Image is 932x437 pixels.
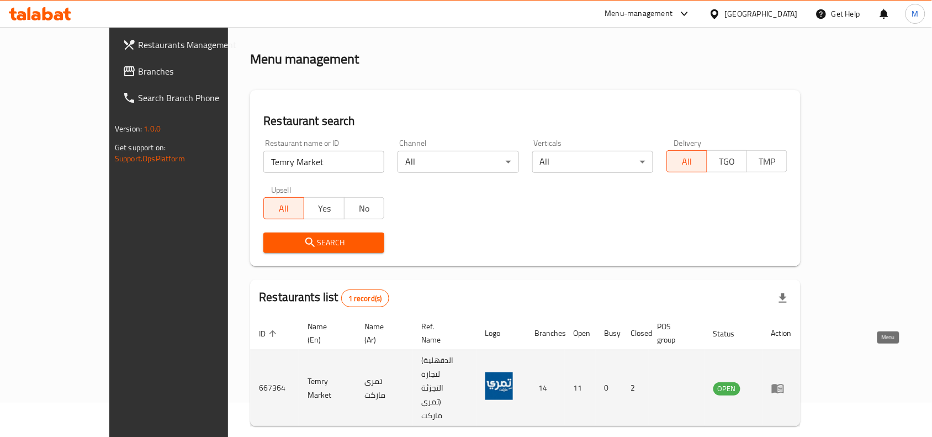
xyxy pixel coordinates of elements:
span: Name (Ar) [365,320,400,346]
h2: Menu management [250,50,359,68]
li: / [290,15,294,28]
button: Search [263,233,384,253]
td: 0 [596,350,622,427]
a: Home [250,15,285,28]
th: Logo [476,317,526,350]
img: Temry Market [485,372,513,400]
span: M [912,8,919,20]
div: Menu-management [605,7,673,20]
h2: Restaurant search [263,113,787,129]
span: Status [713,327,749,340]
span: 1.0.0 [144,122,161,136]
span: ID [259,327,280,340]
span: Search Branch Phone [138,91,256,104]
div: Total records count [341,289,389,307]
button: TMP [746,150,787,172]
button: Yes [304,197,345,219]
a: Restaurants Management [114,31,265,58]
span: 1 record(s) [342,293,389,304]
td: 14 [526,350,565,427]
span: Get support on: [115,140,166,155]
span: Yes [309,201,340,217]
span: All [268,201,300,217]
span: Search [272,236,375,250]
a: Branches [114,58,265,85]
span: Menu management [298,15,372,28]
td: 2 [622,350,649,427]
div: [GEOGRAPHIC_DATA] [725,8,798,20]
span: No [349,201,380,217]
button: No [344,197,385,219]
td: Temry Market [299,350,356,427]
td: (الدقهلية لتجارة التجزئة (تمري ماركت [413,350,476,427]
input: Search for restaurant name or ID.. [263,151,384,173]
h2: Restaurants list [259,289,389,307]
span: Ref. Name [422,320,463,346]
div: All [398,151,518,173]
th: Branches [526,317,565,350]
td: 667364 [250,350,299,427]
table: enhanced table [250,317,801,427]
a: Support.OpsPlatform [115,151,185,166]
span: Name (En) [308,320,342,346]
span: Version: [115,122,142,136]
a: Search Branch Phone [114,85,265,111]
span: All [671,154,703,170]
th: Closed [622,317,649,350]
span: TMP [751,154,783,170]
span: Branches [138,65,256,78]
span: POS group [658,320,691,346]
span: Restaurants Management [138,38,256,51]
button: All [666,150,707,172]
button: All [263,197,304,219]
th: Action [762,317,801,350]
span: TGO [712,154,743,170]
label: Upsell [271,186,292,194]
th: Busy [596,317,622,350]
th: Open [565,317,596,350]
label: Delivery [674,139,702,147]
div: Export file [770,285,796,312]
button: TGO [707,150,748,172]
td: 11 [565,350,596,427]
td: تمرى ماركت [356,350,413,427]
div: All [532,151,653,173]
span: OPEN [713,382,740,395]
